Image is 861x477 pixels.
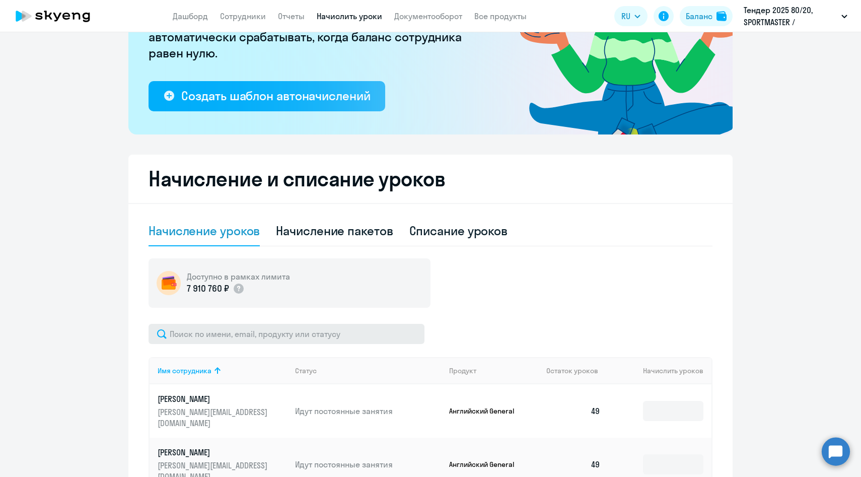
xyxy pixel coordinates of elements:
[158,406,270,429] p: [PERSON_NAME][EMAIL_ADDRESS][DOMAIN_NAME]
[295,459,441,470] p: Идут постоянные занятия
[220,11,266,21] a: Сотрудники
[546,366,609,375] div: Остаток уроков
[187,282,229,295] p: 7 910 760 ₽
[157,271,181,295] img: wallet-circle.png
[149,81,385,111] button: Создать шаблон автоначислений
[739,4,852,28] button: Тендер 2025 80/20, SPORTMASTER / Спортмастер
[158,393,270,404] p: [PERSON_NAME]
[409,223,508,239] div: Списание уроков
[449,366,539,375] div: Продукт
[394,11,462,21] a: Документооборот
[158,393,287,429] a: [PERSON_NAME][PERSON_NAME][EMAIL_ADDRESS][DOMAIN_NAME]
[295,366,441,375] div: Статус
[449,460,525,469] p: Английский General
[295,405,441,417] p: Идут постоянные занятия
[449,366,476,375] div: Продукт
[744,4,837,28] p: Тендер 2025 80/20, SPORTMASTER / Спортмастер
[187,271,290,282] h5: Доступно в рамках лимита
[609,357,711,384] th: Начислить уроков
[621,10,630,22] span: RU
[158,366,287,375] div: Имя сотрудника
[173,11,208,21] a: Дашборд
[538,384,609,438] td: 49
[449,406,525,416] p: Английский General
[158,366,211,375] div: Имя сотрудника
[317,11,382,21] a: Начислить уроки
[546,366,598,375] span: Остаток уроков
[614,6,648,26] button: RU
[149,223,260,239] div: Начисление уроков
[149,167,712,191] h2: Начисление и списание уроков
[686,10,712,22] div: Баланс
[474,11,527,21] a: Все продукты
[158,447,270,458] p: [PERSON_NAME]
[276,223,393,239] div: Начисление пакетов
[295,366,317,375] div: Статус
[680,6,733,26] button: Балансbalance
[181,88,370,104] div: Создать шаблон автоначислений
[278,11,305,21] a: Отчеты
[716,11,727,21] img: balance
[149,324,424,344] input: Поиск по имени, email, продукту или статусу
